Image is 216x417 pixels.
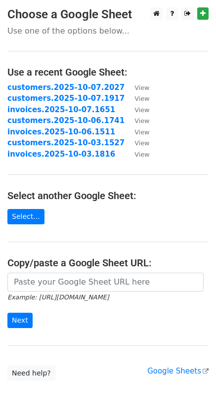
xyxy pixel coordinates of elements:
[134,139,149,147] small: View
[7,26,209,36] p: Use one of the options below...
[7,209,44,224] a: Select...
[7,257,209,269] h4: Copy/paste a Google Sheet URL:
[125,94,149,103] a: View
[7,313,33,328] input: Next
[125,105,149,114] a: View
[7,150,115,159] a: invoices.2025-10-03.1816
[7,138,125,147] a: customers.2025-10-03.1527
[7,105,115,114] a: invoices.2025-10-07.1651
[134,128,149,136] small: View
[7,293,109,301] small: Example: [URL][DOMAIN_NAME]
[7,127,115,136] a: invoices.2025-10-06.1511
[7,190,209,202] h4: Select another Google Sheet:
[134,95,149,102] small: View
[7,273,204,292] input: Paste your Google Sheet URL here
[125,127,149,136] a: View
[134,84,149,91] small: View
[134,106,149,114] small: View
[125,83,149,92] a: View
[7,83,125,92] a: customers.2025-10-07.2027
[147,367,209,375] a: Google Sheets
[7,66,209,78] h4: Use a recent Google Sheet:
[134,151,149,158] small: View
[7,94,125,103] a: customers.2025-10-07.1917
[134,117,149,125] small: View
[125,138,149,147] a: View
[7,116,125,125] a: customers.2025-10-06.1741
[125,116,149,125] a: View
[7,366,55,381] a: Need help?
[125,150,149,159] a: View
[7,7,209,22] h3: Choose a Google Sheet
